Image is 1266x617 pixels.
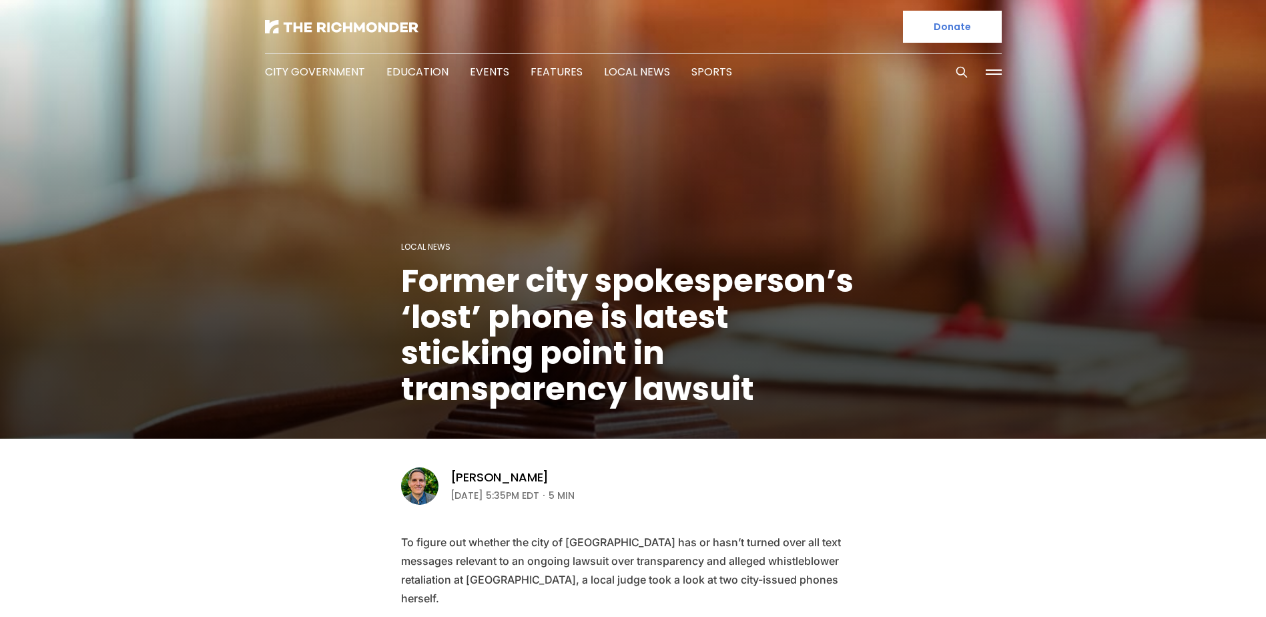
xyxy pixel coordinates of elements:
time: [DATE] 5:35PM EDT [450,487,539,503]
a: Local News [401,241,450,252]
a: City Government [265,64,365,79]
a: Sports [691,64,732,79]
h1: Former city spokesperson’s ‘lost’ phone is latest sticking point in transparency lawsuit [401,263,866,407]
a: Events [470,64,509,79]
span: 5 min [549,487,575,503]
a: [PERSON_NAME] [450,469,549,485]
img: The Richmonder [265,20,418,33]
a: Donate [903,11,1002,43]
img: Graham Moomaw [401,467,438,505]
a: Features [531,64,583,79]
p: To figure out whether the city of [GEOGRAPHIC_DATA] has or hasn’t turned over all text messages r... [401,533,866,589]
a: Local News [604,64,670,79]
a: Education [386,64,448,79]
button: Search this site [952,62,972,82]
